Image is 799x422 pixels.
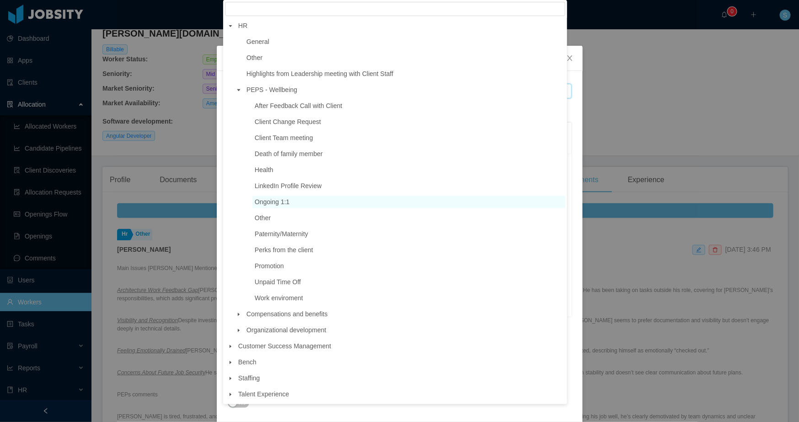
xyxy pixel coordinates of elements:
span: Unpaid Time Off [255,278,301,286]
i: icon: caret-down [236,328,241,333]
i: icon: caret-down [228,376,233,381]
span: Compensations and benefits [247,310,327,318]
span: Paternity/Maternity [252,228,565,240]
span: Compensations and benefits [244,308,565,320]
span: General [244,36,565,48]
span: After Feedback Call with Client [255,102,342,109]
span: After Feedback Call with Client [252,100,565,112]
span: Talent Experience [238,390,289,398]
span: Bench [238,358,257,366]
span: LinkedIn Profile Review [252,180,565,192]
span: Work enviroment [255,294,303,302]
span: Highlights from Leadership meeting with Client Staff [244,68,565,80]
input: filter select [225,2,565,16]
span: Bench [236,356,565,368]
i: icon: caret-down [236,88,241,92]
span: Other [252,212,565,224]
span: Death of family member [252,148,565,160]
i: icon: caret-down [228,360,233,365]
span: Perks from the client [252,244,565,256]
span: Staffing [236,372,565,384]
span: Other [255,214,271,222]
span: PEPS - Wellbeing [247,86,297,93]
span: Staffing [238,374,260,382]
span: Client Change Request [255,118,321,125]
span: Ongoing 1:1 [252,196,565,208]
button: Close [557,46,583,71]
span: Unpaid Time Off [252,276,565,288]
span: Death of family member [255,150,323,157]
i: icon: caret-down [228,24,233,28]
span: Health [255,166,273,173]
span: Customer Success Management [236,340,565,352]
span: Paternity/Maternity [255,230,308,238]
span: Health [252,164,565,176]
span: Client Team meeting [255,134,313,141]
span: Other [244,52,565,64]
span: LinkedIn Profile Review [255,182,322,189]
span: Perks from the client [255,246,313,254]
i: icon: caret-down [236,312,241,317]
span: HR [236,20,565,32]
span: Talent Experience [236,388,565,400]
span: Ongoing 1:1 [255,198,290,206]
i: icon: caret-down [228,392,233,397]
span: Work enviroment [252,292,565,304]
span: Customer Success Management [238,342,331,350]
span: General [247,38,269,45]
span: Client Team meeting [252,132,565,144]
span: Promotion [252,260,565,272]
span: Organizational development [247,326,326,334]
span: Organizational development [244,324,565,336]
span: Highlights from Leadership meeting with Client Staff [247,70,393,77]
span: Client Change Request [252,116,565,128]
i: icon: close [566,54,574,62]
span: PEPS - Wellbeing [244,84,565,96]
span: HR [238,22,247,29]
span: Other [247,54,263,61]
span: Promotion [255,262,284,270]
i: icon: caret-down [228,344,233,349]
